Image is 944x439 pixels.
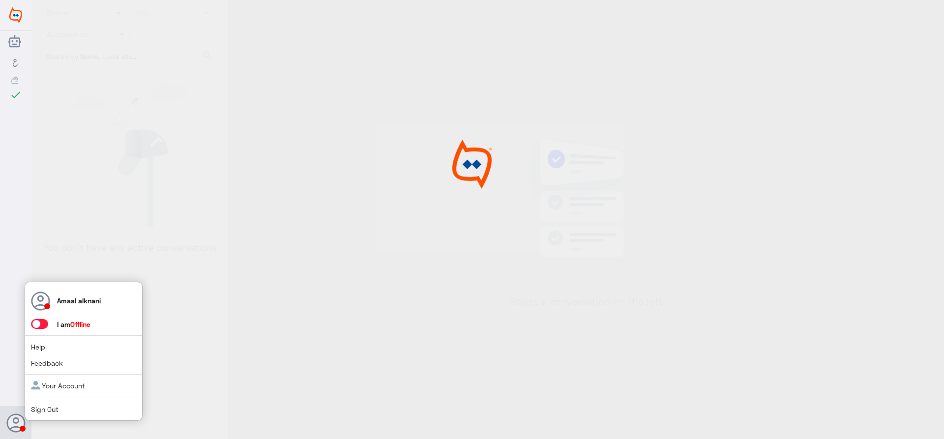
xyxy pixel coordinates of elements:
[57,320,90,328] span: I am
[435,140,509,189] img: logo.png
[31,359,63,367] a: Feedback
[57,295,101,306] p: Amaal alknani
[31,381,85,390] a: Your Account
[10,89,22,101] i: check
[31,343,45,351] a: Help
[9,7,22,23] img: Widebot Logo
[70,320,90,328] span: Offline
[31,405,59,413] a: Sign Out
[6,413,25,432] button: Avatar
